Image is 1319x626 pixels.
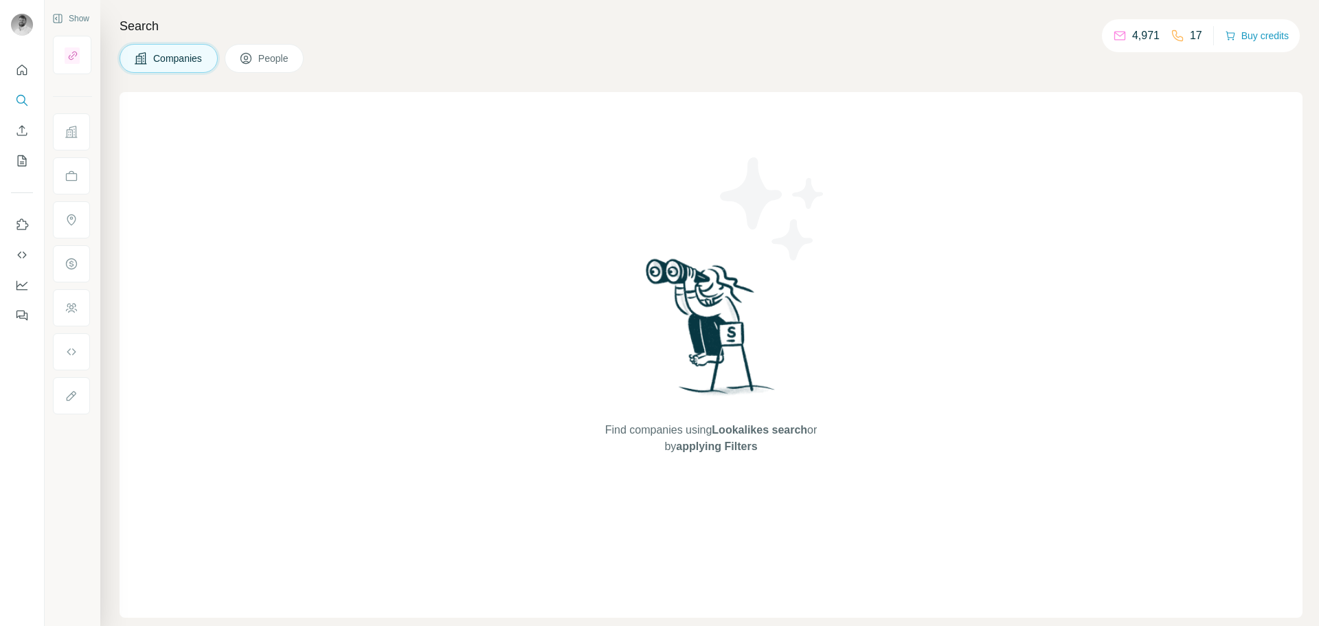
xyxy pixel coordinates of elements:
button: Dashboard [11,273,33,298]
img: Surfe Illustration - Woman searching with binoculars [640,255,782,408]
button: Buy credits [1225,26,1289,45]
span: applying Filters [676,440,757,452]
span: Find companies using or by [601,422,821,455]
button: Use Surfe on LinkedIn [11,212,33,237]
span: Companies [153,52,203,65]
button: Enrich CSV [11,118,33,143]
img: Avatar [11,14,33,36]
button: Show [43,8,99,29]
button: Use Surfe API [11,243,33,267]
p: 4,971 [1132,27,1160,44]
button: Feedback [11,303,33,328]
span: Lookalikes search [712,424,807,436]
button: Quick start [11,58,33,82]
span: People [258,52,290,65]
img: Surfe Illustration - Stars [711,147,835,271]
h4: Search [120,16,1303,36]
button: Search [11,88,33,113]
p: 17 [1190,27,1202,44]
button: My lists [11,148,33,173]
